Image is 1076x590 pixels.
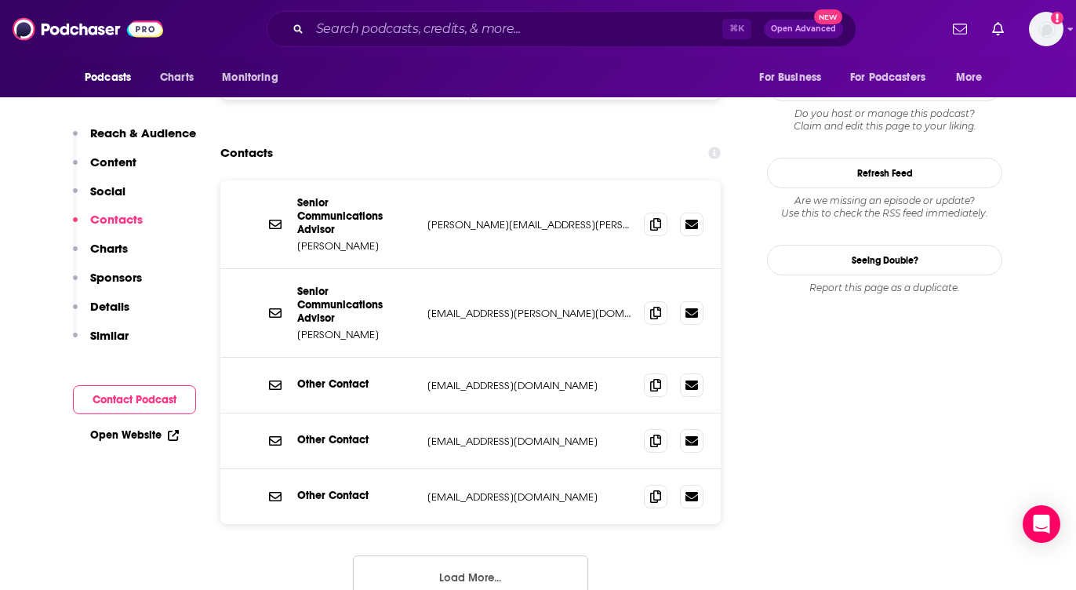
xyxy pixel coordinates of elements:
[267,11,856,47] div: Search podcasts, credits, & more...
[427,435,631,448] p: [EMAIL_ADDRESS][DOMAIN_NAME]
[297,377,415,391] p: Other Contact
[748,63,841,93] button: open menu
[767,107,1002,133] div: Claim and edit this page to your liking.
[73,270,142,299] button: Sponsors
[160,67,194,89] span: Charts
[73,126,196,155] button: Reach & Audience
[427,379,631,392] p: [EMAIL_ADDRESS][DOMAIN_NAME]
[850,67,925,89] span: For Podcasters
[90,299,129,314] p: Details
[74,63,151,93] button: open menu
[13,14,163,44] img: Podchaser - Follow, Share and Rate Podcasts
[211,63,298,93] button: open menu
[840,63,948,93] button: open menu
[73,299,129,328] button: Details
[310,16,722,42] input: Search podcasts, credits, & more...
[767,245,1002,275] a: Seeing Double?
[722,19,751,39] span: ⌘ K
[427,307,631,320] p: [EMAIL_ADDRESS][PERSON_NAME][DOMAIN_NAME]
[767,282,1002,294] div: Report this page as a duplicate.
[73,328,129,357] button: Similar
[73,155,136,184] button: Content
[759,67,821,89] span: For Business
[297,196,415,236] p: Senior Communications Advisor
[73,184,125,213] button: Social
[945,63,1002,93] button: open menu
[297,285,415,325] p: Senior Communications Advisor
[767,107,1002,120] span: Do you host or manage this podcast?
[986,16,1010,42] a: Show notifications dropdown
[1029,12,1063,46] span: Logged in as Lizmwetzel
[297,328,415,341] p: [PERSON_NAME]
[73,241,128,270] button: Charts
[1029,12,1063,46] img: User Profile
[222,67,278,89] span: Monitoring
[956,67,983,89] span: More
[73,212,143,241] button: Contacts
[73,385,196,414] button: Contact Podcast
[297,239,415,253] p: [PERSON_NAME]
[90,184,125,198] p: Social
[90,270,142,285] p: Sponsors
[764,20,843,38] button: Open AdvancedNew
[767,158,1002,188] button: Refresh Feed
[90,328,129,343] p: Similar
[90,155,136,169] p: Content
[427,218,631,231] p: [PERSON_NAME][EMAIL_ADDRESS][PERSON_NAME][DOMAIN_NAME]
[220,138,273,168] h2: Contacts
[1023,505,1060,543] div: Open Intercom Messenger
[771,25,836,33] span: Open Advanced
[427,490,631,504] p: [EMAIL_ADDRESS][DOMAIN_NAME]
[297,489,415,502] p: Other Contact
[1051,12,1063,24] svg: Add a profile image
[90,428,179,442] a: Open Website
[297,433,415,446] p: Other Contact
[150,63,203,93] a: Charts
[767,195,1002,220] div: Are we missing an episode or update? Use this to check the RSS feed immediately.
[1029,12,1063,46] button: Show profile menu
[90,126,196,140] p: Reach & Audience
[814,9,842,24] span: New
[947,16,973,42] a: Show notifications dropdown
[90,241,128,256] p: Charts
[85,67,131,89] span: Podcasts
[90,212,143,227] p: Contacts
